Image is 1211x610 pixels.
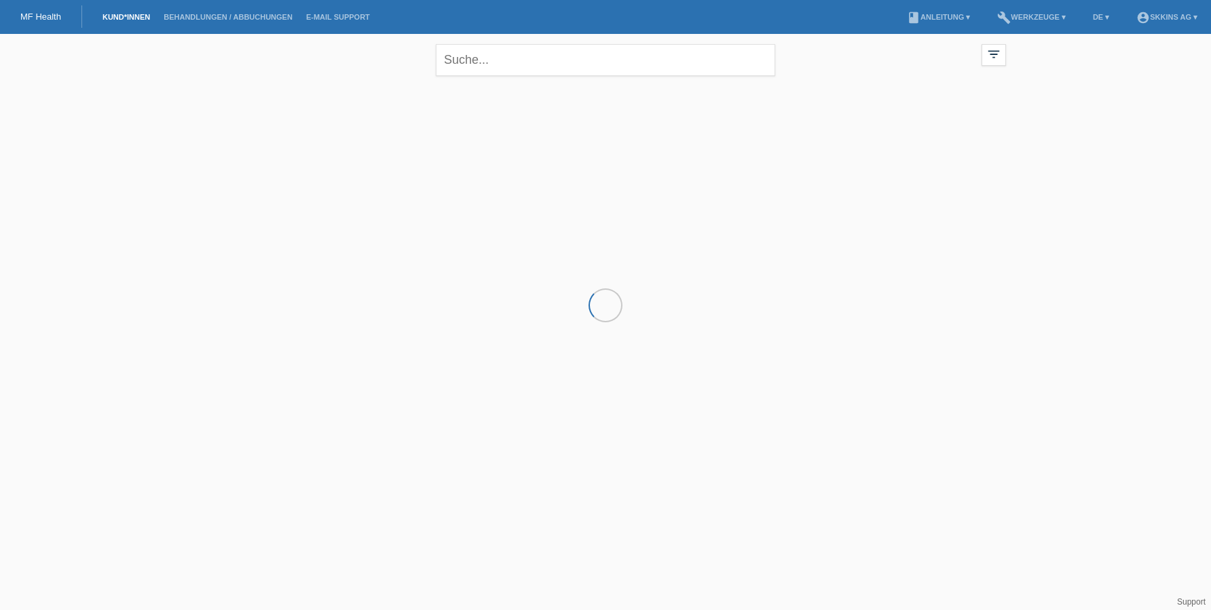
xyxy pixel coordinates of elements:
[907,11,920,24] i: book
[986,47,1001,62] i: filter_list
[997,11,1011,24] i: build
[1086,13,1116,21] a: DE ▾
[990,13,1073,21] a: buildWerkzeuge ▾
[1130,13,1204,21] a: account_circleSKKINS AG ▾
[900,13,977,21] a: bookAnleitung ▾
[157,13,299,21] a: Behandlungen / Abbuchungen
[436,44,775,76] input: Suche...
[1136,11,1150,24] i: account_circle
[299,13,377,21] a: E-Mail Support
[20,12,61,22] a: MF Health
[1177,597,1206,607] a: Support
[96,13,157,21] a: Kund*innen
